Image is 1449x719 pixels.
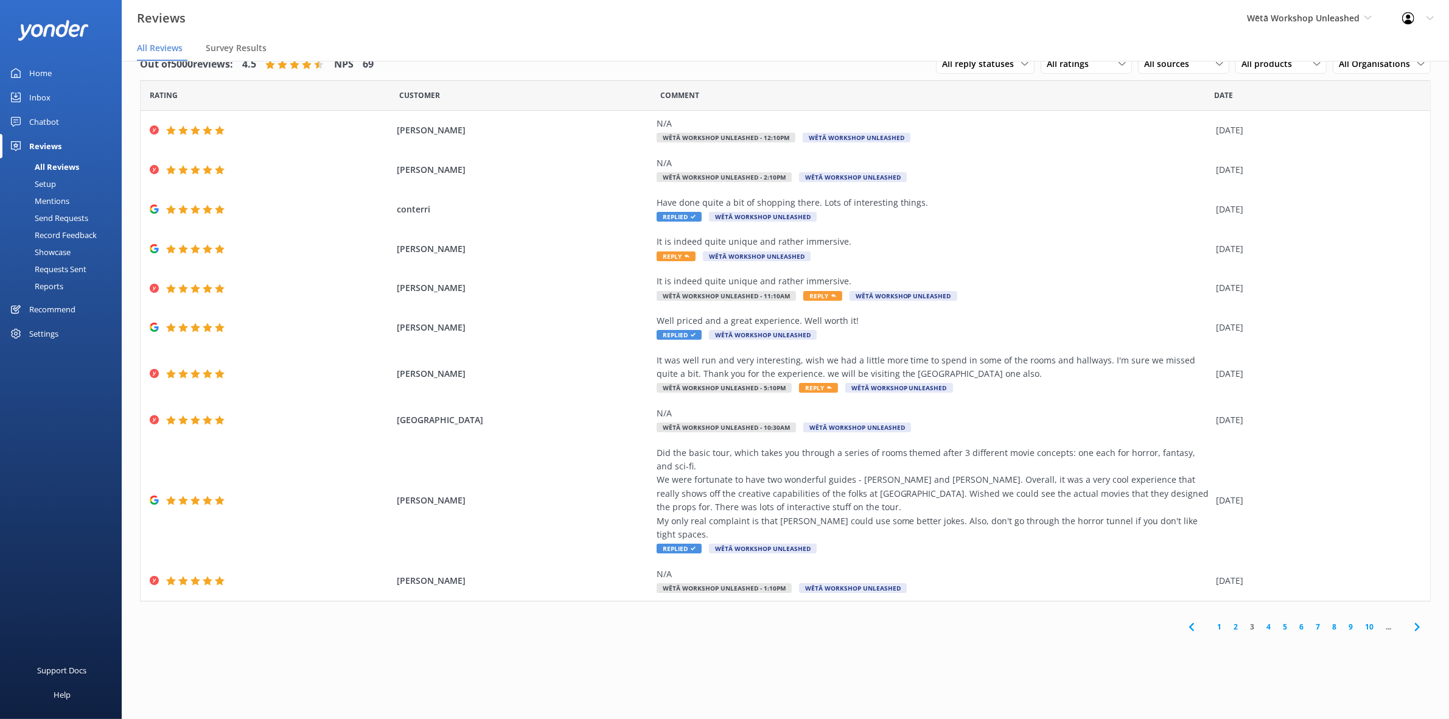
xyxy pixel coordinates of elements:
h4: NPS [334,57,354,72]
div: Well priced and a great experience. Well worth it! [657,314,1210,328]
div: [DATE] [1217,574,1415,587]
h3: Reviews [137,9,186,28]
div: [DATE] [1217,203,1415,216]
a: Send Requests [7,209,122,226]
span: All sources [1144,57,1196,71]
span: All products [1241,57,1299,71]
div: N/A [657,156,1210,170]
a: 9 [1343,621,1359,633]
span: Replied [657,212,702,222]
h4: 4.5 [242,57,256,72]
img: yonder-white-logo.png [18,20,88,40]
a: 6 [1293,621,1310,633]
div: Did the basic tour, which takes you through a series of rooms themed after 3 different movie conc... [657,446,1210,542]
div: Reports [7,278,63,295]
span: Wētā Workshop Unleashed [799,172,907,182]
div: Home [29,61,52,85]
span: [PERSON_NAME] [397,124,650,137]
span: Date [150,89,178,101]
div: Showcase [7,244,71,261]
div: [DATE] [1217,163,1415,177]
a: Setup [7,175,122,192]
a: 1 [1211,621,1227,633]
div: Setup [7,175,56,192]
span: Wētā Workshop Unleashed [709,544,817,553]
span: [PERSON_NAME] [397,321,650,334]
a: 10 [1359,621,1380,633]
div: Have done quite a bit of shopping there. Lots of interesting things. [657,196,1210,209]
span: All ratings [1047,57,1096,71]
div: It is indeed quite unique and rather immersive. [657,235,1210,248]
span: Date [399,89,440,101]
a: Record Feedback [7,226,122,244]
div: Inbox [29,85,51,110]
a: 8 [1326,621,1343,633]
span: All Reviews [137,42,183,54]
a: 7 [1310,621,1326,633]
span: [PERSON_NAME] [397,281,650,295]
span: Replied [657,330,702,340]
a: 3 [1244,621,1260,633]
div: Settings [29,321,58,346]
div: [DATE] [1217,242,1415,256]
div: Chatbot [29,110,59,134]
span: Date [1214,89,1233,101]
span: Wētā Workshop Unleashed - 2:10pm [657,172,792,182]
span: Replied [657,544,702,553]
div: Reviews [29,134,61,158]
span: Wētā Workshop Unleashed [803,423,911,432]
span: Wētā Workshop Unleashed [845,383,953,393]
span: Wētā Workshop Unleashed [799,583,907,593]
span: Survey Results [206,42,267,54]
span: conterri [397,203,650,216]
span: All reply statuses [942,57,1021,71]
div: Recommend [29,297,75,321]
div: All Reviews [7,158,79,175]
div: [DATE] [1217,494,1415,507]
div: Support Docs [38,658,87,682]
div: [DATE] [1217,413,1415,427]
span: Wētā Workshop Unleashed - 12:10pm [657,133,795,142]
span: Reply [799,383,838,393]
span: Wētā Workshop Unleashed [703,251,811,261]
a: Reports [7,278,122,295]
span: [PERSON_NAME] [397,242,650,256]
div: N/A [657,117,1210,130]
span: Wētā Workshop Unleashed - 11:10am [657,291,796,301]
div: N/A [657,567,1210,581]
span: Wētā Workshop Unleashed [1247,12,1360,24]
span: [PERSON_NAME] [397,494,650,507]
span: All Organisations [1339,57,1417,71]
div: Requests Sent [7,261,86,278]
span: ... [1380,621,1397,633]
div: [DATE] [1217,321,1415,334]
div: It was well run and very interesting, wish we had a little more time to spend in some of the room... [657,354,1210,381]
a: 5 [1277,621,1293,633]
div: Help [54,682,71,707]
div: [DATE] [1217,367,1415,381]
span: [PERSON_NAME] [397,163,650,177]
span: Question [660,89,699,101]
div: [DATE] [1217,281,1415,295]
div: Send Requests [7,209,88,226]
div: Record Feedback [7,226,97,244]
a: Requests Sent [7,261,122,278]
span: Wētā Workshop Unleashed - 1:10pm [657,583,792,593]
div: [DATE] [1217,124,1415,137]
a: 4 [1260,621,1277,633]
h4: Out of 5000 reviews: [140,57,233,72]
span: Reply [803,291,842,301]
span: Wētā Workshop Unleashed [803,133,910,142]
a: 2 [1227,621,1244,633]
a: Mentions [7,192,122,209]
span: Wētā Workshop Unleashed - 10:30am [657,423,796,432]
span: [PERSON_NAME] [397,367,650,381]
h4: 69 [363,57,374,72]
span: Wētā Workshop Unleashed - 5:10pm [657,383,792,393]
div: Mentions [7,192,69,209]
span: Reply [657,251,696,261]
div: N/A [657,407,1210,420]
a: All Reviews [7,158,122,175]
a: Showcase [7,244,122,261]
span: Wētā Workshop Unleashed [709,212,817,222]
